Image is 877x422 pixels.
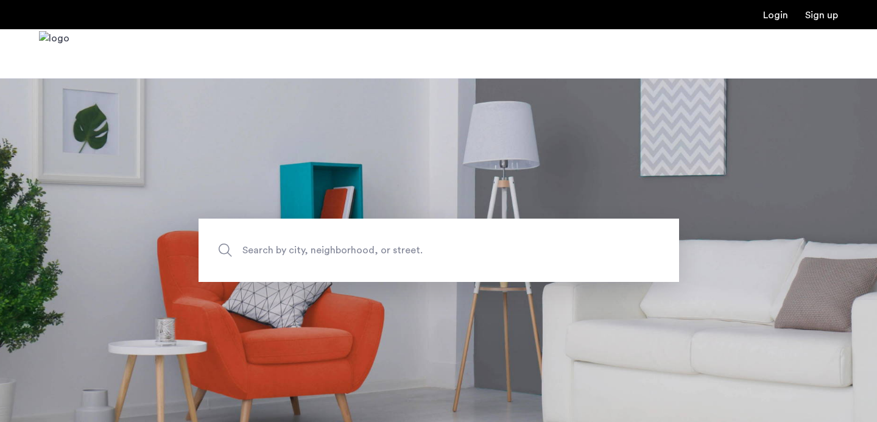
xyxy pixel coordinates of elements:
[39,31,69,77] a: Cazamio Logo
[763,10,788,20] a: Login
[39,31,69,77] img: logo
[805,10,838,20] a: Registration
[242,242,579,258] span: Search by city, neighborhood, or street.
[199,219,679,282] input: Apartment Search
